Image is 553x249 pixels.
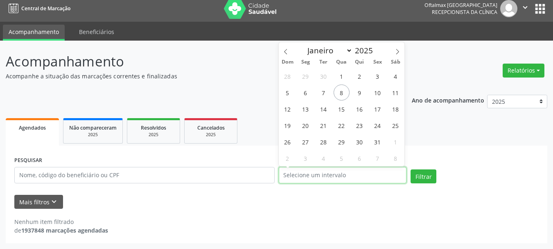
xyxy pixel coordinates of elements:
[280,68,296,84] span: Setembro 28, 2025
[370,68,386,84] span: Outubro 3, 2025
[521,3,530,12] i: 
[280,117,296,133] span: Outubro 19, 2025
[533,2,547,16] button: apps
[298,134,314,150] span: Outubro 27, 2025
[334,101,350,117] span: Outubro 15, 2025
[350,59,368,65] span: Qui
[3,25,65,41] a: Acompanhamento
[21,5,70,12] span: Central de Marcação
[370,117,386,133] span: Outubro 24, 2025
[388,85,404,101] span: Outubro 11, 2025
[352,45,379,56] input: Year
[370,134,386,150] span: Outubro 31, 2025
[316,85,332,101] span: Outubro 7, 2025
[14,217,108,226] div: Nenhum item filtrado
[370,150,386,166] span: Novembro 7, 2025
[50,197,59,206] i: keyboard_arrow_down
[352,68,368,84] span: Outubro 2, 2025
[388,68,404,84] span: Outubro 4, 2025
[334,117,350,133] span: Outubro 22, 2025
[141,124,166,131] span: Resolvidos
[334,85,350,101] span: Outubro 8, 2025
[503,64,544,78] button: Relatórios
[386,59,404,65] span: Sáb
[316,68,332,84] span: Setembro 30, 2025
[352,150,368,166] span: Novembro 6, 2025
[316,101,332,117] span: Outubro 14, 2025
[279,59,297,65] span: Dom
[197,124,225,131] span: Cancelados
[334,134,350,150] span: Outubro 29, 2025
[280,85,296,101] span: Outubro 5, 2025
[370,101,386,117] span: Outubro 17, 2025
[334,150,350,166] span: Novembro 5, 2025
[412,95,484,105] p: Ano de acompanhamento
[432,9,497,16] span: Recepcionista da clínica
[280,150,296,166] span: Novembro 2, 2025
[298,150,314,166] span: Novembro 3, 2025
[388,101,404,117] span: Outubro 18, 2025
[21,226,108,234] strong: 1937848 marcações agendadas
[314,59,332,65] span: Ter
[352,134,368,150] span: Outubro 30, 2025
[133,132,174,138] div: 2025
[298,85,314,101] span: Outubro 6, 2025
[6,2,70,15] a: Central de Marcação
[388,117,404,133] span: Outubro 25, 2025
[388,150,404,166] span: Novembro 8, 2025
[69,124,117,131] span: Não compareceram
[352,101,368,117] span: Outubro 16, 2025
[424,2,497,9] div: Oftalmax [GEOGRAPHIC_DATA]
[19,124,46,131] span: Agendados
[298,117,314,133] span: Outubro 20, 2025
[352,85,368,101] span: Outubro 9, 2025
[190,132,231,138] div: 2025
[14,167,275,183] input: Nome, código do beneficiário ou CPF
[69,132,117,138] div: 2025
[280,101,296,117] span: Outubro 12, 2025
[332,59,350,65] span: Qua
[298,68,314,84] span: Setembro 29, 2025
[6,51,385,72] p: Acompanhamento
[411,169,436,183] button: Filtrar
[316,117,332,133] span: Outubro 21, 2025
[316,150,332,166] span: Novembro 4, 2025
[388,134,404,150] span: Novembro 1, 2025
[316,134,332,150] span: Outubro 28, 2025
[370,85,386,101] span: Outubro 10, 2025
[73,25,120,39] a: Beneficiários
[334,68,350,84] span: Outubro 1, 2025
[296,59,314,65] span: Seg
[280,134,296,150] span: Outubro 26, 2025
[368,59,386,65] span: Sex
[279,167,407,183] input: Selecione um intervalo
[14,226,108,235] div: de
[352,117,368,133] span: Outubro 23, 2025
[298,101,314,117] span: Outubro 13, 2025
[6,72,385,80] p: Acompanhe a situação das marcações correntes e finalizadas
[14,154,42,167] label: PESQUISAR
[304,45,353,56] select: Month
[14,195,63,209] button: Mais filtroskeyboard_arrow_down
